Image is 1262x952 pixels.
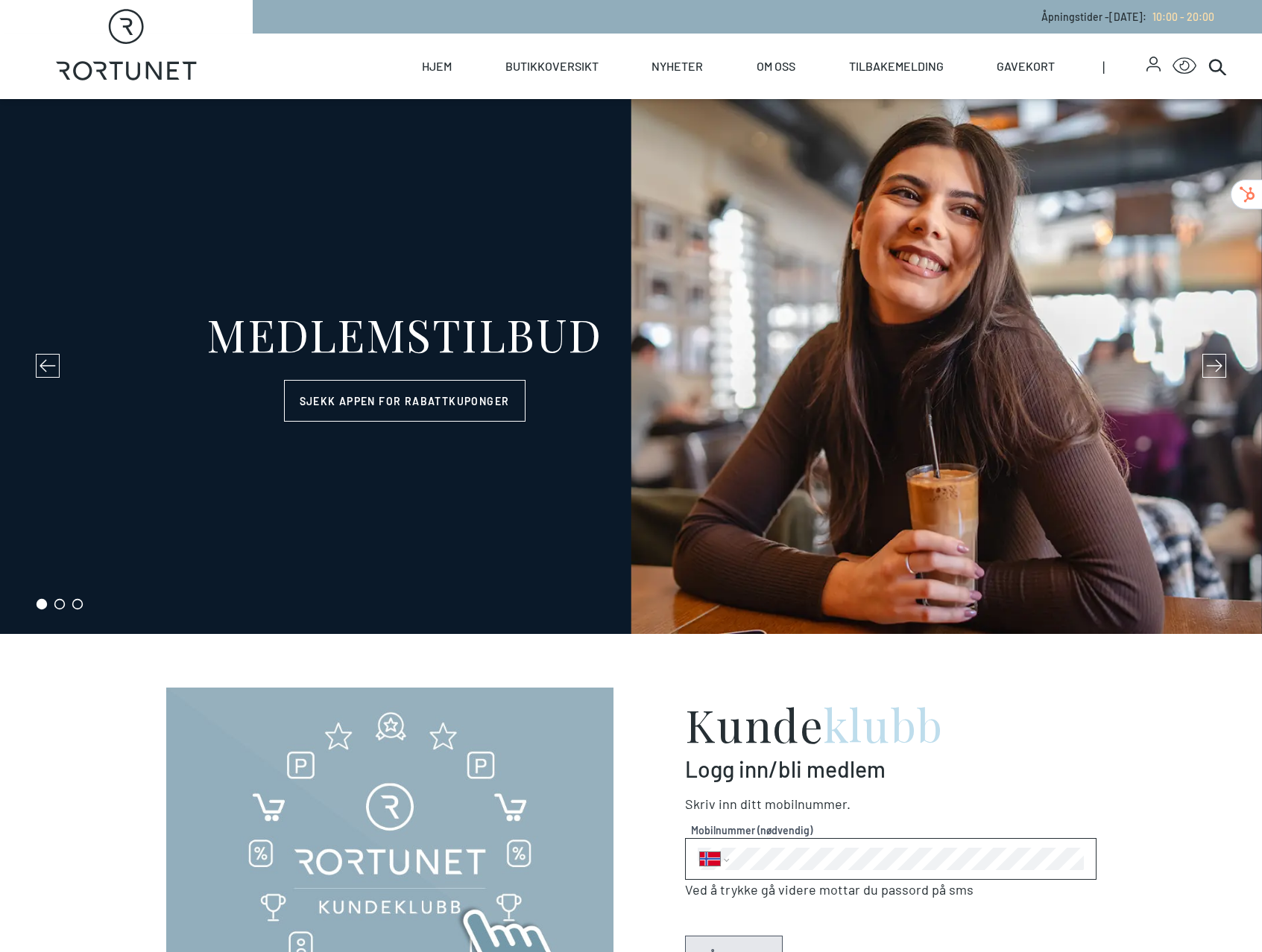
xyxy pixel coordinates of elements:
a: Hjem [422,34,452,99]
span: | [1102,34,1146,99]
button: Open Accessibility Menu [1173,54,1196,78]
p: Ved å trykke gå videre mottar du passord på sms [685,880,1097,900]
h2: Kunde [685,702,1097,746]
p: Åpningstider - [DATE] : [1041,9,1214,25]
span: Mobilnummer (nødvendig) [691,822,1091,838]
a: Om oss [757,34,795,99]
a: Gavekort [997,34,1055,99]
a: Tilbakemelding [849,34,944,99]
span: 10:00 - 20:00 [1152,10,1214,23]
div: MEDLEMSTILBUD [206,311,602,356]
a: 10:00 - 20:00 [1146,10,1214,23]
a: Nyheter [651,34,703,99]
p: Skriv inn ditt [685,794,1097,814]
a: Butikkoversikt [505,34,599,99]
p: Logg inn/bli medlem [685,755,1097,782]
span: Mobilnummer . [765,796,851,812]
a: Sjekk appen for rabattkuponger [284,380,526,422]
span: klubb [824,694,944,754]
